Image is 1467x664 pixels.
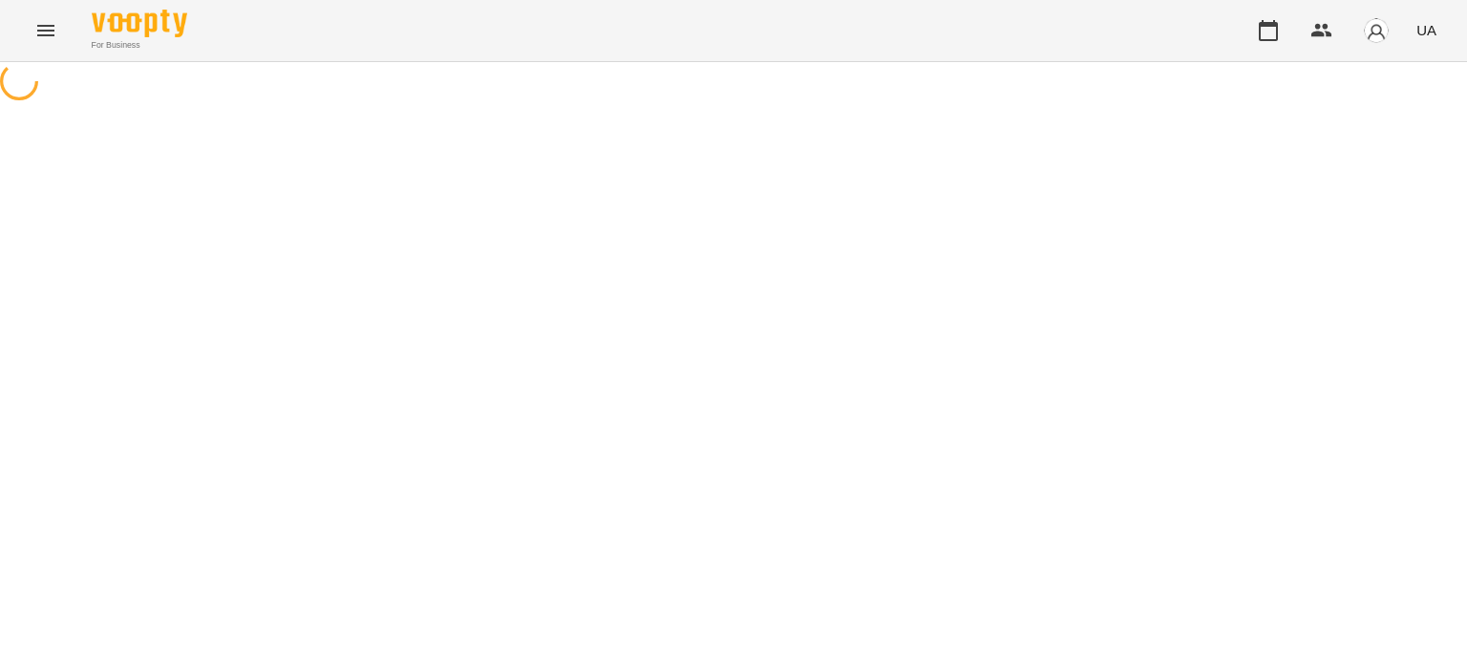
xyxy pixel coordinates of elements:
[1416,20,1436,40] span: UA
[1363,17,1390,44] img: avatar_s.png
[1409,12,1444,48] button: UA
[23,8,69,54] button: Menu
[92,10,187,37] img: Voopty Logo
[92,39,187,52] span: For Business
